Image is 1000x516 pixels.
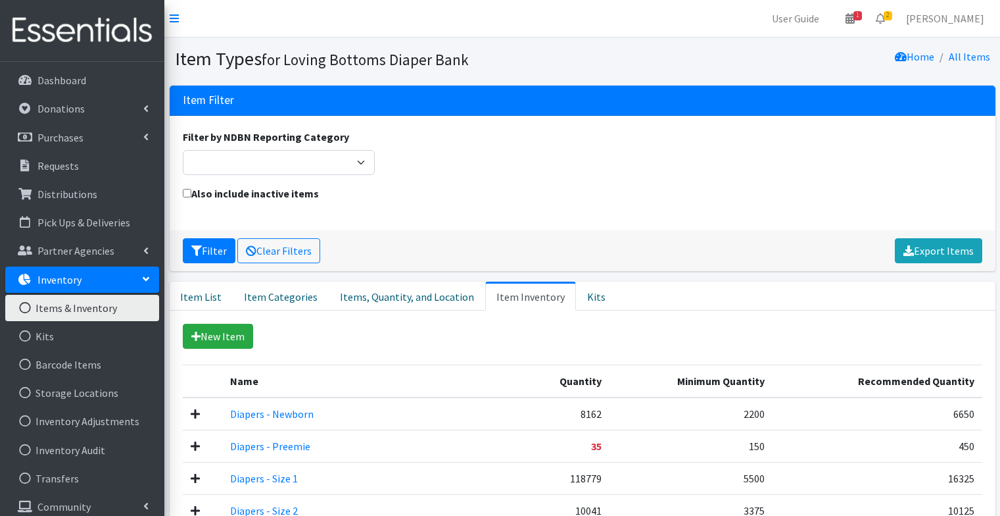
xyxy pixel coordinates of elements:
[773,365,982,398] th: Recommended Quantity
[5,124,159,151] a: Purchases
[609,462,773,494] td: 5500
[329,282,485,311] a: Items, Quantity, and Location
[5,9,159,53] img: HumanEssentials
[37,244,114,257] p: Partner Agencies
[609,430,773,462] td: 150
[761,5,830,32] a: User Guide
[183,93,234,107] h3: Item Filter
[183,129,349,145] label: Filter by NDBN Reporting Category
[485,282,576,311] a: Item Inventory
[175,47,578,70] h1: Item Types
[237,238,320,263] a: Clear Filters
[5,380,159,406] a: Storage Locations
[262,50,469,69] small: for Loving Bottoms Diaper Bank
[233,282,329,311] a: Item Categories
[773,430,982,462] td: 450
[5,351,159,378] a: Barcode Items
[5,153,159,179] a: Requests
[895,5,995,32] a: [PERSON_NAME]
[183,189,191,197] input: Also include inactive items
[5,209,159,236] a: Pick Ups & Deliveries
[865,5,895,32] a: 2
[517,430,609,462] td: 35
[37,74,86,87] p: Dashboard
[773,462,982,494] td: 16325
[5,181,159,207] a: Distributions
[37,188,97,201] p: Distributions
[170,282,233,311] a: Item List
[183,324,253,349] a: New Item
[895,238,982,263] a: Export Items
[5,295,159,321] a: Items & Inventory
[5,465,159,492] a: Transfers
[949,50,990,63] a: All Items
[884,11,892,20] span: 2
[37,131,83,144] p: Purchases
[222,365,518,398] th: Name
[230,407,314,421] a: Diapers - Newborn
[853,11,862,20] span: 1
[517,365,609,398] th: Quantity
[37,500,91,513] p: Community
[37,216,130,229] p: Pick Ups & Deliveries
[230,472,298,485] a: Diapers - Size 1
[895,50,934,63] a: Home
[5,437,159,463] a: Inventory Audit
[576,282,617,311] a: Kits
[5,67,159,93] a: Dashboard
[183,186,319,201] label: Also include inactive items
[517,462,609,494] td: 118779
[773,398,982,430] td: 6650
[5,95,159,122] a: Donations
[835,5,865,32] a: 1
[5,238,159,264] a: Partner Agencies
[230,440,310,453] a: Diapers - Preemie
[5,267,159,293] a: Inventory
[609,365,773,398] th: Minimum Quantity
[609,398,773,430] td: 2200
[5,323,159,349] a: Kits
[37,273,82,286] p: Inventory
[5,408,159,434] a: Inventory Adjustments
[37,159,79,172] p: Requests
[37,102,85,115] p: Donations
[517,398,609,430] td: 8162
[183,238,235,263] button: Filter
